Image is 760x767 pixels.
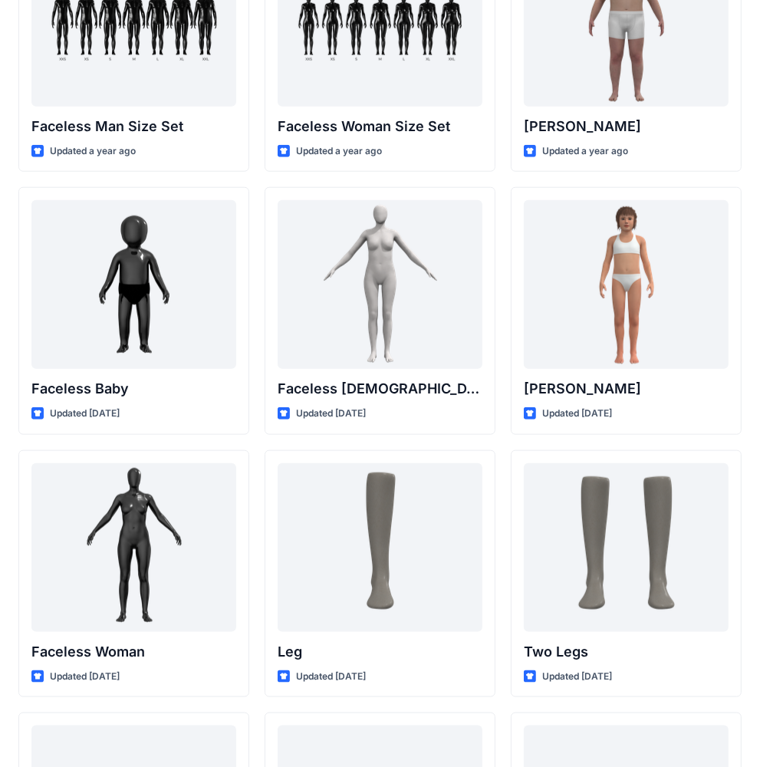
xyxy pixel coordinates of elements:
[542,406,612,422] p: Updated [DATE]
[524,116,729,137] p: [PERSON_NAME]
[524,641,729,663] p: Two Legs
[50,669,120,685] p: Updated [DATE]
[524,463,729,632] a: Two Legs
[278,463,482,632] a: Leg
[278,378,482,400] p: Faceless [DEMOGRAPHIC_DATA] CN Lite
[31,116,236,137] p: Faceless Man Size Set
[50,143,136,160] p: Updated a year ago
[31,641,236,663] p: Faceless Woman
[278,116,482,137] p: Faceless Woman Size Set
[31,378,236,400] p: Faceless Baby
[296,669,366,685] p: Updated [DATE]
[542,669,612,685] p: Updated [DATE]
[31,463,236,632] a: Faceless Woman
[296,406,366,422] p: Updated [DATE]
[278,641,482,663] p: Leg
[542,143,628,160] p: Updated a year ago
[524,200,729,369] a: Emily
[524,378,729,400] p: [PERSON_NAME]
[296,143,382,160] p: Updated a year ago
[31,200,236,369] a: Faceless Baby
[278,200,482,369] a: Faceless Female CN Lite
[50,406,120,422] p: Updated [DATE]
